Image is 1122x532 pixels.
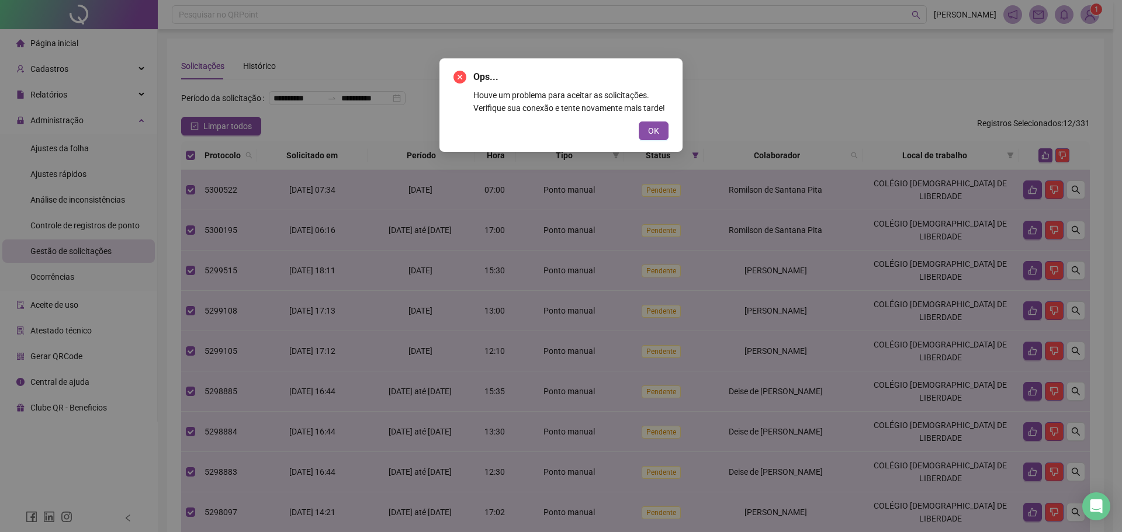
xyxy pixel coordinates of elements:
[1082,492,1110,520] div: Open Intercom Messenger
[473,70,669,84] span: Ops...
[639,121,669,140] button: OK
[453,71,466,84] span: close-circle
[473,89,669,114] div: Houve um problema para aceitar as solicitações. Verifique sua conexão e tente novamente mais tarde!
[648,124,659,137] span: OK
